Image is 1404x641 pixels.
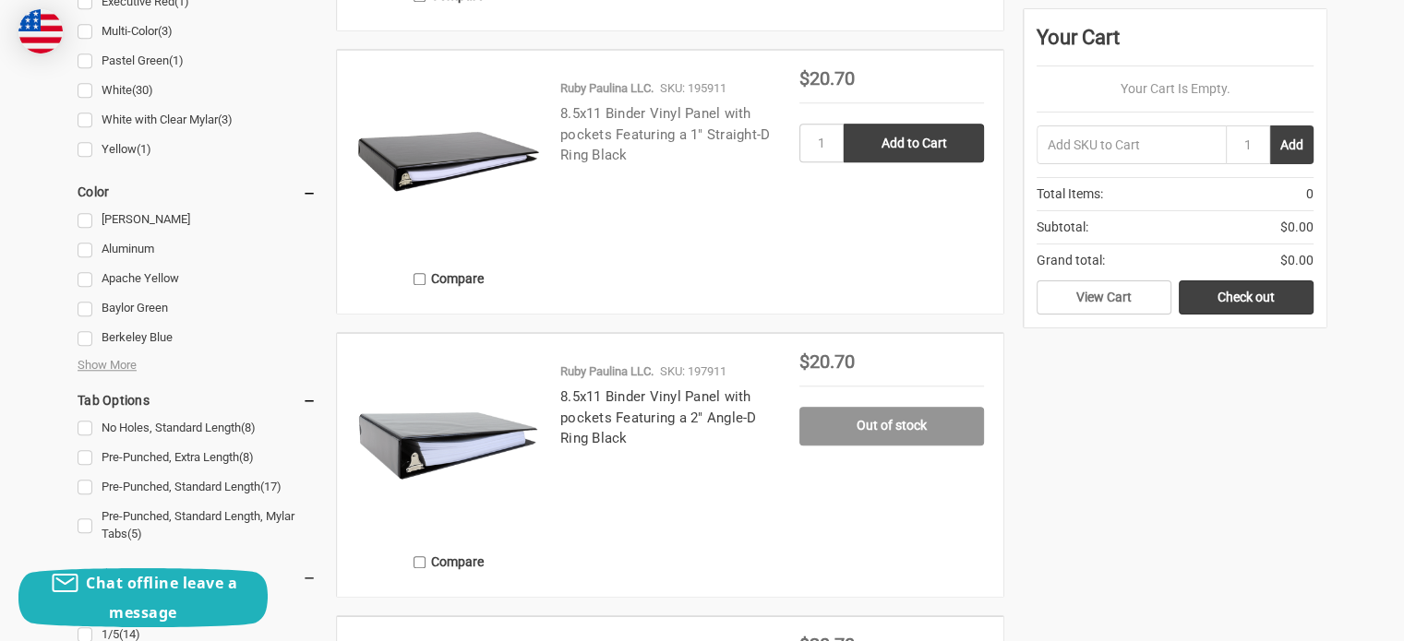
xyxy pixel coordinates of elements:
[356,352,541,537] img: 8.5x11 Binder Vinyl Panel with pockets Featuring a 2" Angle-D Ring Black
[660,79,726,98] p: SKU: 195911
[239,450,254,464] span: (8)
[1270,125,1314,164] button: Add
[78,356,137,374] span: Show More
[78,108,317,133] a: White with Clear Mylar
[137,142,151,156] span: (1)
[86,573,237,623] span: Chat offline leave a message
[78,267,317,291] a: Apache Yellow
[241,421,256,434] span: (8)
[78,237,317,262] a: Aluminum
[78,475,317,500] a: Pre-Punched, Standard Length
[799,67,855,89] span: $20.70
[1306,184,1314,204] span: 0
[1037,251,1105,270] span: Grand total:
[260,480,282,493] span: (17)
[1037,218,1088,237] span: Subtotal:
[799,350,855,373] span: $20.70
[1037,280,1171,315] a: View Cart
[78,137,317,162] a: Yellow
[119,627,140,641] span: (14)
[560,388,757,446] a: 8.5x11 Binder Vinyl Panel with pockets Featuring a 2" Angle-D Ring Black
[18,9,63,53] img: duty and tax information for United States
[799,407,984,445] a: Out of stock
[169,53,184,67] span: (1)
[414,556,426,568] input: Compare
[78,181,317,203] h5: Color
[560,362,654,381] p: Ruby Paulina LLC.
[560,79,654,98] p: Ruby Paulina LLC.
[18,568,268,627] button: Chat offline leave a message
[158,24,173,38] span: (3)
[844,124,984,162] input: Add to Cart
[78,416,317,441] a: No Holes, Standard Length
[1179,280,1314,315] a: Check out
[78,49,317,74] a: Pastel Green
[1280,251,1314,270] span: $0.00
[414,273,426,285] input: Compare
[1037,79,1314,99] p: Your Cart Is Empty.
[78,296,317,321] a: Baylor Green
[1037,22,1314,66] div: Your Cart
[218,113,233,126] span: (3)
[78,389,317,411] h5: Tab Options
[132,83,153,97] span: (30)
[356,69,541,254] img: 8.5x11 Binder Vinyl Panel with pockets Featuring a 1" Straight-D Ring Black
[78,208,317,232] a: [PERSON_NAME]
[356,547,541,577] label: Compare
[127,527,142,540] span: (5)
[78,19,317,44] a: Multi-Color
[1280,218,1314,237] span: $0.00
[78,78,317,103] a: White
[356,264,541,294] label: Compare
[660,362,726,381] p: SKU: 197911
[560,105,770,163] a: 8.5x11 Binder Vinyl Panel with pockets Featuring a 1" Straight-D Ring Black
[78,326,317,350] a: Berkeley Blue
[1252,591,1404,641] iframe: Google Customer Reviews
[78,504,317,547] a: Pre-Punched, Standard Length, Mylar Tabs
[78,445,317,470] a: Pre-Punched, Extra Length
[1037,125,1226,164] input: Add SKU to Cart
[1037,184,1103,204] span: Total Items:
